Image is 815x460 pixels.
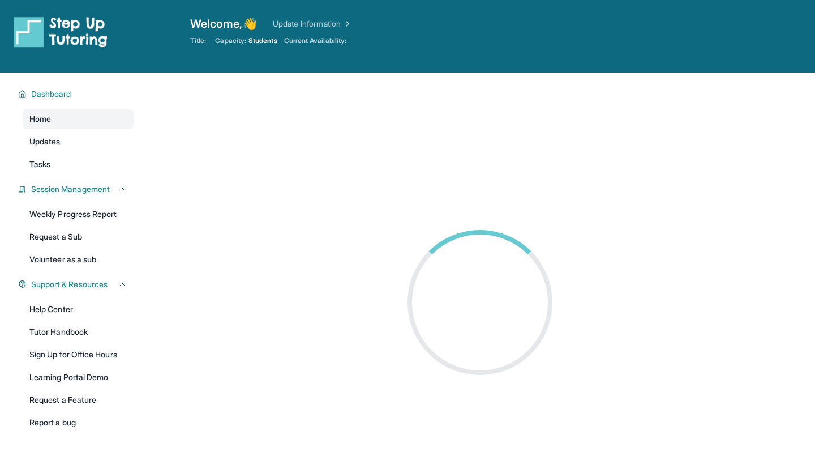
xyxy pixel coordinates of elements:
a: Request a Feature [23,390,134,410]
a: Tasks [23,154,134,174]
span: Capacity: [215,36,246,45]
a: Help Center [23,299,134,320]
a: Volunteer as a sub [23,249,134,270]
a: Home [23,109,134,129]
button: Dashboard [27,88,127,100]
span: Session Management [31,184,110,195]
img: Chevron Right [341,18,352,29]
span: Dashboard [31,88,71,100]
span: Students [248,36,277,45]
span: Current Availability: [284,36,346,45]
a: Learning Portal Demo [23,367,134,387]
span: Tasks [29,159,50,170]
a: Request a Sub [23,227,134,247]
a: Weekly Progress Report [23,204,134,224]
a: Tutor Handbook [23,322,134,342]
img: logo [14,16,108,48]
a: Update Information [273,18,352,29]
span: Support & Resources [31,279,108,290]
button: Support & Resources [27,279,127,290]
button: Session Management [27,184,127,195]
span: Title: [190,36,206,45]
a: Sign Up for Office Hours [23,344,134,365]
a: Report a bug [23,412,134,433]
span: Home [29,113,51,125]
span: Welcome, 👋 [190,16,257,32]
span: Updates [29,136,61,147]
a: Updates [23,131,134,152]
